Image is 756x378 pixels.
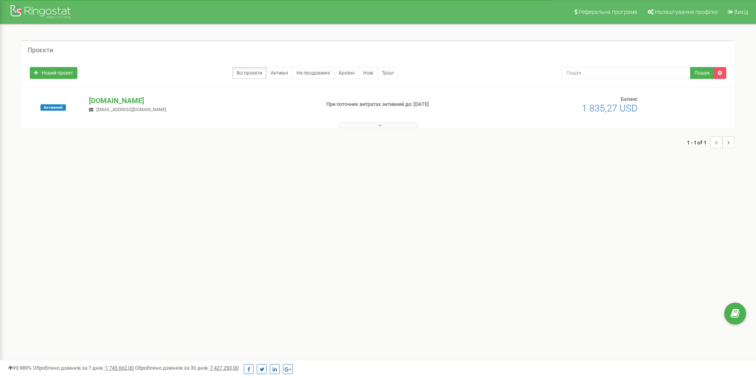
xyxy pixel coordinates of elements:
[89,96,313,106] p: [DOMAIN_NAME]
[690,67,714,79] button: Пошук
[33,365,134,371] span: Оброблено дзвінків за 7 днів :
[714,67,726,79] a: Очистити
[30,67,77,79] a: Новий проєкт
[232,67,267,79] a: Всі проєкти
[135,365,239,371] span: Оброблено дзвінків за 30 днів :
[266,67,292,79] a: Активні
[28,47,53,54] h5: Проєкти
[734,9,748,15] span: Вихід
[655,9,718,15] span: Налаштування профілю
[687,136,710,148] span: 1 - 1 of 1
[621,96,638,102] span: Баланс
[105,365,134,371] u: 1 745 662,00
[40,104,66,111] span: Проєкт активний
[359,67,378,79] a: Нові
[334,67,359,79] a: Архівні
[326,101,491,108] p: При поточних витратах активний до: [DATE]
[561,67,691,79] input: Пошук
[210,365,239,371] u: 7 427 293,00
[96,107,166,112] span: [EMAIL_ADDRESS][DOMAIN_NAME]
[8,365,32,371] span: 99,989%
[687,129,734,156] nav: ...
[582,103,638,114] span: Bonus: 331.8181 USD will be available from 09.06.2026
[579,9,637,15] span: Реферальна програма
[292,67,335,79] a: Не продовжені
[377,67,398,79] a: Тріал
